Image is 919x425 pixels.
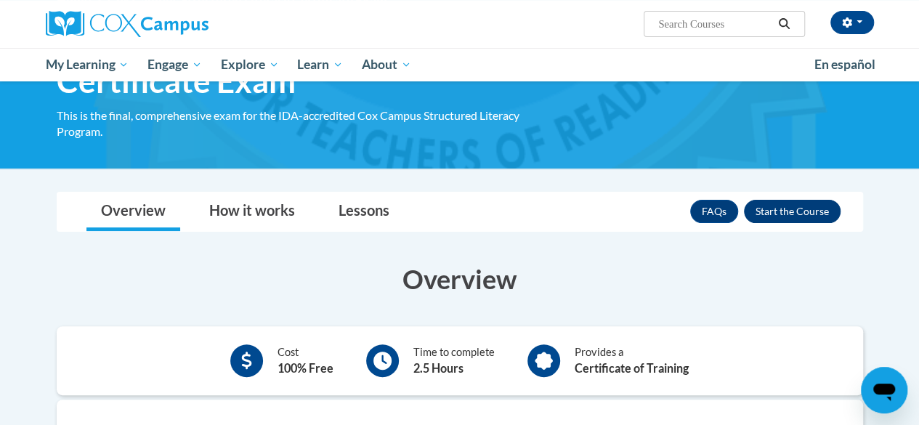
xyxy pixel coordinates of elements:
iframe: Button to launch messaging window [861,367,907,413]
div: Time to complete [413,344,495,377]
h3: Overview [57,261,863,297]
a: How it works [195,193,309,231]
b: 2.5 Hours [413,361,463,375]
a: En español [805,49,885,80]
div: This is the final, comprehensive exam for the IDA-accredited Cox Campus Structured Literacy Program. [57,108,558,139]
input: Search Courses [657,15,773,33]
b: Certificate of Training [575,361,689,375]
div: Provides a [575,344,689,377]
span: Explore [221,56,279,73]
b: 100% Free [278,361,333,375]
a: My Learning [36,48,139,81]
a: Engage [138,48,211,81]
button: Search [773,15,795,33]
a: FAQs [690,200,738,223]
img: Cox Campus [46,11,209,37]
a: Cox Campus [46,11,307,37]
span: My Learning [45,56,129,73]
a: Explore [211,48,288,81]
div: Main menu [35,48,885,81]
span: En español [814,57,875,72]
div: Cost [278,344,333,377]
button: Enroll [744,200,841,223]
a: Learn [288,48,352,81]
span: Learn [297,56,343,73]
a: Overview [86,193,180,231]
a: About [352,48,421,81]
span: About [362,56,411,73]
button: Account Settings [830,11,874,34]
span: Engage [147,56,202,73]
a: Lessons [324,193,404,231]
